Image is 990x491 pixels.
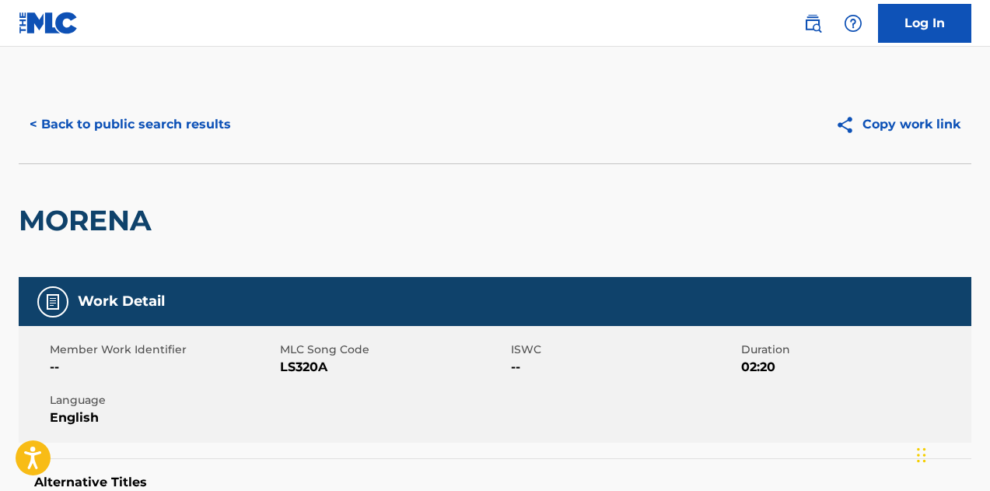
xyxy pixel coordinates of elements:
[19,203,159,238] h2: MORENA
[824,105,971,144] button: Copy work link
[44,293,62,311] img: Work Detail
[917,432,926,479] div: Drag
[50,409,276,427] span: English
[50,358,276,377] span: --
[19,12,79,34] img: MLC Logo
[912,416,990,491] iframe: Chat Widget
[50,342,276,358] span: Member Work Identifier
[511,358,737,377] span: --
[741,358,967,377] span: 02:20
[280,358,506,377] span: LS320A
[50,392,276,409] span: Language
[78,293,165,310] h5: Work Detail
[803,14,822,33] img: search
[511,342,737,358] span: ISWC
[797,8,828,39] a: Public Search
[280,342,506,358] span: MLC Song Code
[34,475,956,490] h5: Alternative Titles
[19,105,242,144] button: < Back to public search results
[741,342,967,358] span: Duration
[838,8,869,39] div: Help
[844,14,862,33] img: help
[835,115,862,135] img: Copy work link
[878,4,971,43] a: Log In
